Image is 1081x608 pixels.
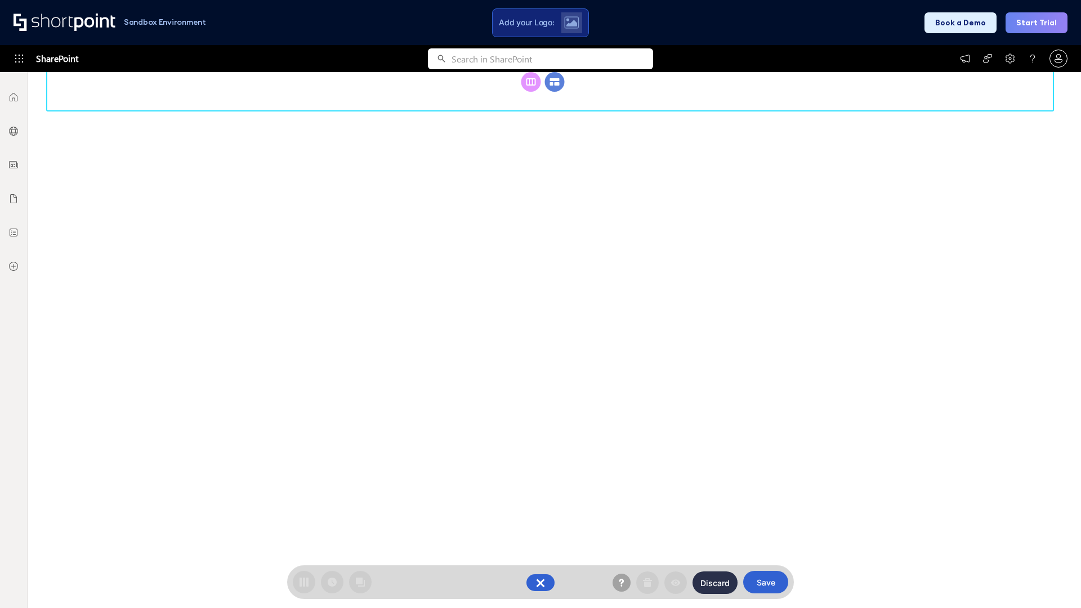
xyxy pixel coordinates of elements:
button: Start Trial [1006,12,1067,33]
button: Save [743,571,788,593]
span: SharePoint [36,45,78,72]
span: Add your Logo: [499,17,554,28]
img: Upload logo [564,16,579,29]
input: Search in SharePoint [452,48,653,69]
iframe: Chat Widget [1025,554,1081,608]
button: Discard [693,571,738,594]
h1: Sandbox Environment [124,19,206,25]
button: Book a Demo [924,12,997,33]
